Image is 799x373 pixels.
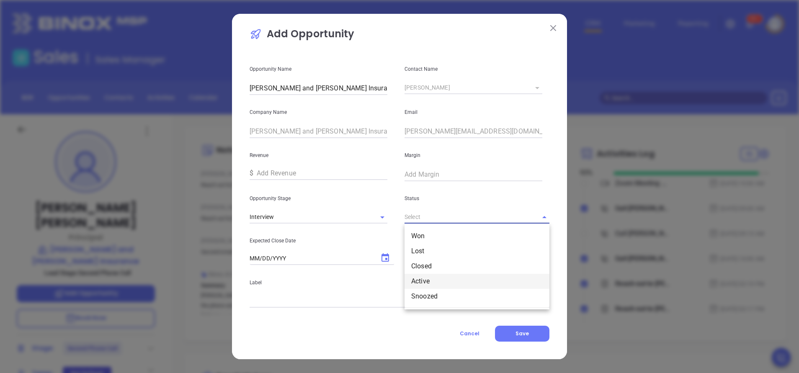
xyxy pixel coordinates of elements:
p: $ [250,168,253,178]
button: Open [531,82,543,94]
input: Add Company Name [250,125,387,138]
button: Save [495,326,549,342]
p: Opportunity Name [250,64,394,74]
li: Active [405,274,549,289]
input: MM/DD/YYYY [250,254,374,262]
p: Margin [405,151,549,160]
p: Expected Close Date [250,236,394,245]
input: Add a opportunity name [250,82,387,95]
input: Add Margin [405,168,542,181]
img: close modal [550,25,556,31]
li: Closed [405,259,549,274]
p: Label [250,278,549,287]
button: Choose date [377,250,394,266]
p: Email [405,108,549,117]
input: Add Email [405,125,542,138]
p: Company Name [250,108,394,117]
button: Open [376,211,388,223]
span: Save [515,330,529,337]
input: Add Revenue [257,167,387,180]
p: Opportunity Stage [250,194,394,203]
p: Contact Name [405,64,549,74]
p: Revenue [250,151,394,160]
p: Status [405,194,549,203]
p: Add Opportunity [250,26,549,46]
button: Close [539,211,550,223]
input: Select [405,211,526,223]
input: Select [250,211,364,223]
li: Snoozed [405,289,549,304]
input: Select [405,82,530,94]
button: Cancel [444,326,495,342]
li: Lost [405,244,549,259]
li: Won [405,229,549,244]
span: Cancel [460,330,479,337]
